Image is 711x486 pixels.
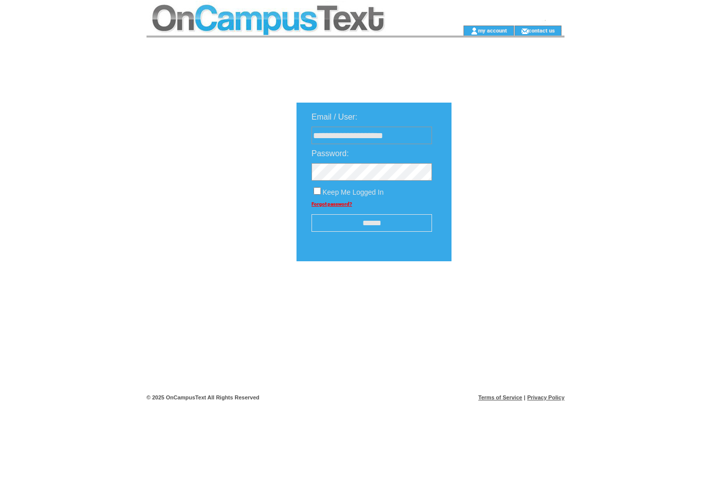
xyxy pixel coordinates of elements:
img: contact_us_icon.gif [521,27,528,35]
a: Privacy Policy [527,394,564,400]
span: Password: [311,149,349,158]
a: Forgot password? [311,201,352,207]
span: Email / User: [311,113,357,121]
a: contact us [528,27,555,34]
img: transparent.png [480,286,530,299]
a: my account [478,27,507,34]
span: | [524,394,525,400]
img: account_icon.gif [470,27,478,35]
span: © 2025 OnCampusText All Rights Reserved [146,394,259,400]
span: Keep Me Logged In [322,188,383,196]
a: Terms of Service [478,394,522,400]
